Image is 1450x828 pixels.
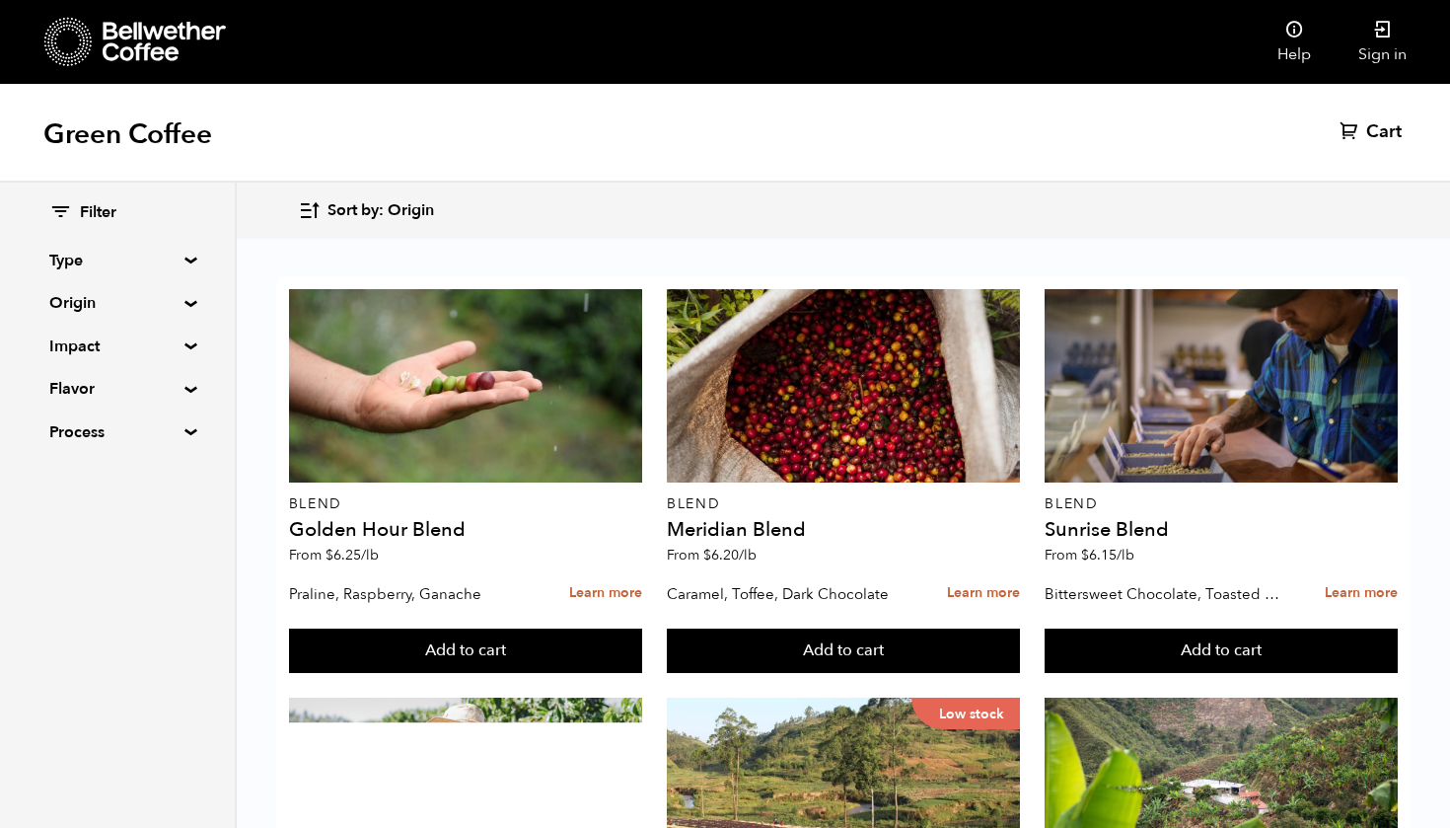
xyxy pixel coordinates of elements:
button: Add to cart [289,629,642,674]
button: Sort by: Origin [298,188,434,234]
h4: Sunrise Blend [1045,520,1398,540]
span: $ [1081,546,1089,565]
a: Learn more [947,572,1020,615]
a: Learn more [569,572,642,615]
a: Learn more [1325,572,1398,615]
span: Sort by: Origin [327,200,434,222]
a: Cart [1340,120,1407,144]
bdi: 6.20 [703,546,757,565]
span: /lb [739,546,757,565]
p: Blend [667,497,1020,511]
button: Add to cart [1045,629,1398,674]
p: Low stock [911,698,1020,729]
h1: Green Coffee [43,116,212,152]
span: $ [703,546,711,565]
bdi: 6.25 [326,546,379,565]
span: /lb [361,546,379,565]
p: Caramel, Toffee, Dark Chocolate [667,579,907,609]
span: From [667,546,757,565]
p: Bittersweet Chocolate, Toasted Marshmallow, Candied Orange, Praline [1045,579,1285,609]
span: Cart [1366,120,1402,144]
h4: Meridian Blend [667,520,1020,540]
span: From [289,546,379,565]
span: $ [326,546,333,565]
summary: Flavor [49,377,185,401]
span: Filter [80,202,116,224]
p: Praline, Raspberry, Ganache [289,579,530,609]
summary: Origin [49,291,185,315]
h4: Golden Hour Blend [289,520,642,540]
summary: Process [49,420,185,444]
summary: Impact [49,335,185,358]
button: Add to cart [667,629,1020,674]
bdi: 6.15 [1081,546,1134,565]
span: /lb [1117,546,1134,565]
p: Blend [1045,497,1398,511]
p: Blend [289,497,642,511]
summary: Type [49,249,185,272]
span: From [1045,546,1134,565]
